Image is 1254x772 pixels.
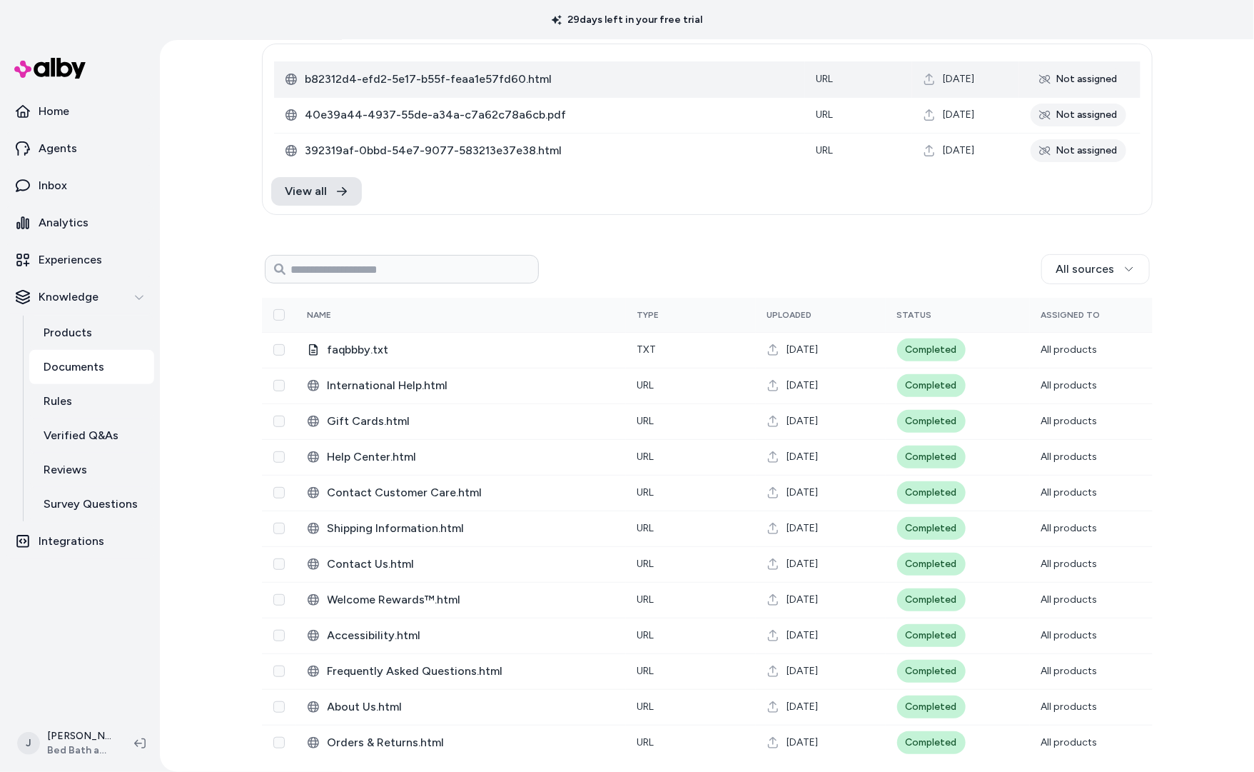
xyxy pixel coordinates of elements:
[6,206,154,240] a: Analytics
[39,214,89,231] p: Analytics
[944,108,975,122] span: [DATE]
[44,496,138,513] p: Survey Questions
[637,593,654,606] span: URL
[29,487,154,521] a: Survey Questions
[328,484,615,501] span: Contact Customer Care.html
[285,142,794,159] div: 392319af-0bbd-54e7-9077-583213e37e38.html
[39,177,67,194] p: Inbox
[308,341,615,359] div: faqbbby.txt
[273,666,285,677] button: Select row
[39,251,102,269] p: Experiences
[897,517,966,540] div: Completed
[308,413,615,430] div: Gift Cards.html
[328,698,615,716] span: About Us.html
[285,106,794,124] div: 40e39a44-4937-55de-a34a-c7a62c78a6cb.pdf
[897,446,966,468] div: Completed
[897,696,966,718] div: Completed
[273,487,285,498] button: Select row
[787,379,819,393] span: [DATE]
[897,553,966,576] div: Completed
[6,280,154,314] button: Knowledge
[29,453,154,487] a: Reviews
[637,344,657,356] span: txt
[897,660,966,683] div: Completed
[6,524,154,558] a: Integrations
[305,71,794,88] span: b82312d4-efd2-5e17-b55f-feaa1e57fd60.html
[1041,344,1098,356] span: All products
[1041,736,1098,748] span: All products
[787,557,819,571] span: [DATE]
[44,393,72,410] p: Rules
[273,380,285,391] button: Select row
[328,520,615,537] span: Shipping Information.html
[273,630,285,641] button: Select row
[897,481,966,504] div: Completed
[637,415,654,427] span: URL
[308,627,615,644] div: Accessibility.html
[308,734,615,751] div: Orders & Returns.html
[305,106,794,124] span: 40e39a44-4937-55de-a34a-c7a62c78a6cb.pdf
[787,628,819,643] span: [DATE]
[897,310,932,320] span: Status
[6,131,154,166] a: Agents
[1041,486,1098,498] span: All products
[39,289,98,306] p: Knowledge
[271,177,362,206] a: View all
[328,734,615,751] span: Orders & Returns.html
[273,737,285,748] button: Select row
[787,700,819,714] span: [DATE]
[328,556,615,573] span: Contact Us.html
[1041,701,1098,713] span: All products
[47,743,111,758] span: Bed Bath and Beyond
[944,144,975,158] span: [DATE]
[1041,254,1150,284] button: All sources
[308,698,615,716] div: About Us.html
[328,377,615,394] span: International Help.html
[308,448,615,466] div: Help Center.html
[273,701,285,713] button: Select row
[1041,415,1098,427] span: All products
[305,142,794,159] span: 392319af-0bbd-54e7-9077-583213e37e38.html
[39,103,69,120] p: Home
[328,413,615,430] span: Gift Cards.html
[1041,451,1098,463] span: All products
[637,629,654,641] span: URL
[29,316,154,350] a: Products
[1041,310,1101,320] span: Assigned To
[273,451,285,463] button: Select row
[543,13,711,27] p: 29 days left in your free trial
[897,624,966,647] div: Completed
[897,410,966,433] div: Completed
[6,94,154,129] a: Home
[1041,593,1098,606] span: All products
[328,591,615,608] span: Welcome Rewards™.html
[816,109,834,121] span: URL
[1031,68,1126,91] div: Not assigned
[308,484,615,501] div: Contact Customer Care.html
[29,384,154,418] a: Rules
[308,520,615,537] div: Shipping Information.html
[637,310,659,320] span: Type
[14,58,86,79] img: alby Logo
[328,627,615,644] span: Accessibility.html
[44,359,104,376] p: Documents
[47,729,111,743] p: [PERSON_NAME]
[1041,558,1098,570] span: All products
[816,144,834,156] span: URL
[328,663,615,680] span: Frequently Asked Questions.html
[637,522,654,534] span: URL
[897,339,966,361] div: Completed
[39,533,104,550] p: Integrations
[6,243,154,277] a: Experiences
[1031,104,1126,126] div: Not assigned
[1041,522,1098,534] span: All products
[308,309,415,321] div: Name
[897,731,966,754] div: Completed
[767,310,812,320] span: Uploaded
[637,486,654,498] span: URL
[1041,665,1098,677] span: All products
[897,374,966,397] div: Completed
[787,736,819,750] span: [DATE]
[1031,139,1126,162] div: Not assigned
[816,73,834,85] span: URL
